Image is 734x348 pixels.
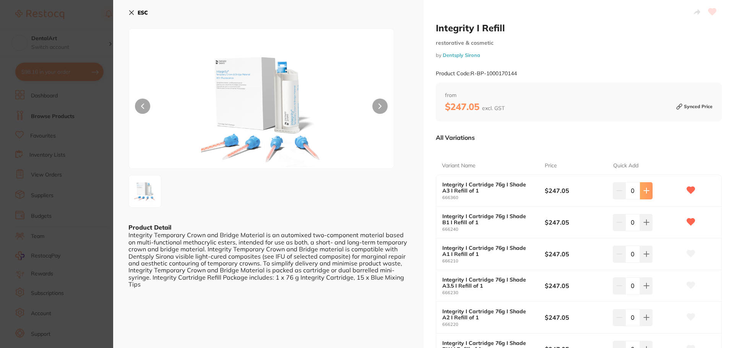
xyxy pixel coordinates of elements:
small: by [436,52,722,58]
small: 666240 [442,227,545,232]
small: restorative & cosmetic [436,40,722,46]
p: Price [545,162,557,170]
b: $247.05 [545,218,606,227]
b: ESC [138,9,148,16]
b: $247.05 [545,186,606,195]
b: Product Detail [128,223,171,231]
b: Integrity I Cartridge 76g I Shade B1 I Refill of 1 [442,213,534,225]
small: Synced Price [676,101,713,112]
small: 666230 [442,290,545,295]
b: $247.05 [545,313,606,322]
b: $247.05 [445,101,505,112]
b: Integrity I Cartridge 76g I Shade A3.5 I Refill of 1 [442,277,534,289]
div: Integrity Temporary Crown and Bridge Material is an automixed two-component material based on mul... [128,231,408,288]
h2: Integrity I Refill [436,22,722,34]
b: $247.05 [545,282,606,290]
b: $247.05 [545,250,606,258]
p: All Variations [436,134,475,141]
span: excl. GST [482,105,505,112]
img: ZmlsbC03NmcucG5n [131,178,159,205]
b: Integrity I Cartridge 76g I Shade A1 I Refill of 1 [442,245,534,257]
small: 666360 [442,195,545,200]
p: Variant Name [442,162,476,170]
p: Quick Add [613,162,638,170]
span: from [445,92,713,99]
img: ZmlsbC03NmcucG5n [182,48,341,168]
small: 666210 [442,259,545,264]
button: ESC [128,6,148,19]
a: Dentsply Sirona [443,52,480,58]
b: Integrity I Cartridge 76g I Shade A3 I Refill of 1 [442,181,534,194]
small: Product Code: R-BP-1000170144 [436,70,517,77]
small: 666220 [442,322,545,327]
b: Integrity I Cartridge 76g I Shade A2 I Refill of 1 [442,308,534,320]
